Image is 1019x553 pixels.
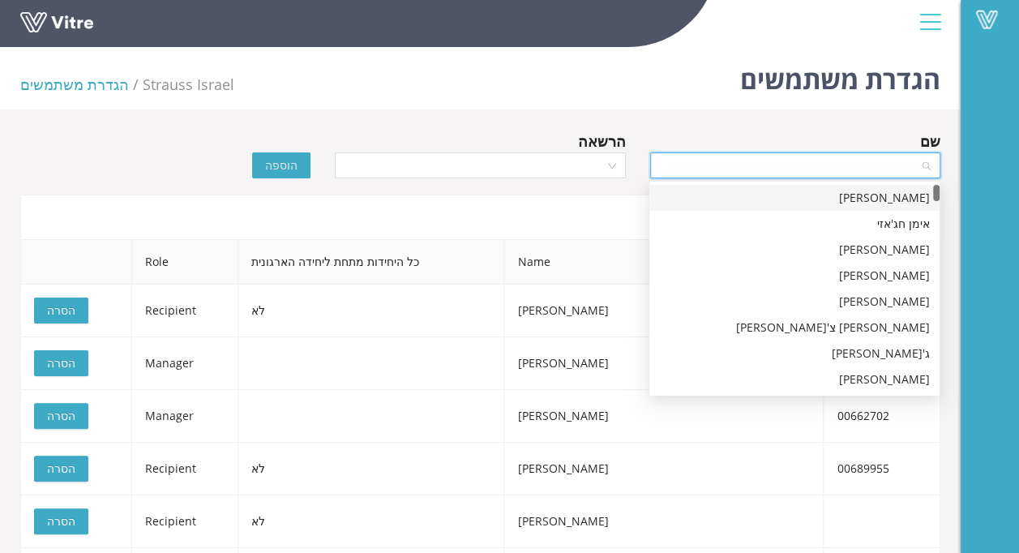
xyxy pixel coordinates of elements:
div: שם [920,130,940,152]
th: Role [132,240,238,285]
div: אימן חג'אזי [649,211,940,237]
span: הסרה [47,302,75,319]
td: [PERSON_NAME] [504,443,824,495]
span: הסרה [47,512,75,530]
div: משתמשי טפסים [20,195,940,239]
span: Recipient [145,461,196,476]
span: 222 [143,75,234,94]
div: אולג צ'רקובסקי [649,315,940,341]
td: [PERSON_NAME] [504,285,824,337]
div: ראיד נסר אל דין [649,237,940,263]
div: [PERSON_NAME] [659,189,930,207]
th: כל היחידות מתחת ליחידה הארגונית [238,240,504,285]
span: הסרה [47,460,75,478]
button: הסרה [34,298,88,324]
span: Name [504,240,823,284]
td: [PERSON_NAME] [504,337,824,390]
div: ג'מיל פדול [649,341,940,367]
h1: הגדרת משתמשים [740,41,940,109]
div: רפאל מנשירוב [649,263,940,289]
div: [PERSON_NAME] [659,293,930,311]
span: Manager [145,408,194,423]
span: 00689955 [837,461,888,476]
button: הוספה [252,152,310,178]
div: פואד פדול [649,185,940,211]
div: [PERSON_NAME] [659,371,930,388]
div: אימן חג'אזי [659,215,930,233]
td: [PERSON_NAME] [504,495,824,548]
div: [PERSON_NAME] [659,267,930,285]
button: הסרה [34,456,88,482]
td: לא [238,495,504,548]
span: הסרה [47,354,75,372]
li: הגדרת משתמשים [20,73,143,96]
div: [PERSON_NAME] [659,241,930,259]
div: סמי אטיאס [649,367,940,392]
span: Recipient [145,513,196,529]
span: הסרה [47,407,75,425]
td: [PERSON_NAME] [504,390,824,443]
td: לא [238,285,504,337]
span: Recipient [145,302,196,318]
span: Manager [145,355,194,371]
button: הסרה [34,508,88,534]
div: אלברט קורנברג [649,289,940,315]
div: ג'[PERSON_NAME] [659,345,930,362]
div: [PERSON_NAME] צ'[PERSON_NAME] [659,319,930,337]
span: 00662702 [837,408,888,423]
button: הסרה [34,350,88,376]
td: לא [238,443,504,495]
button: הסרה [34,403,88,429]
div: הרשאה [578,130,626,152]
